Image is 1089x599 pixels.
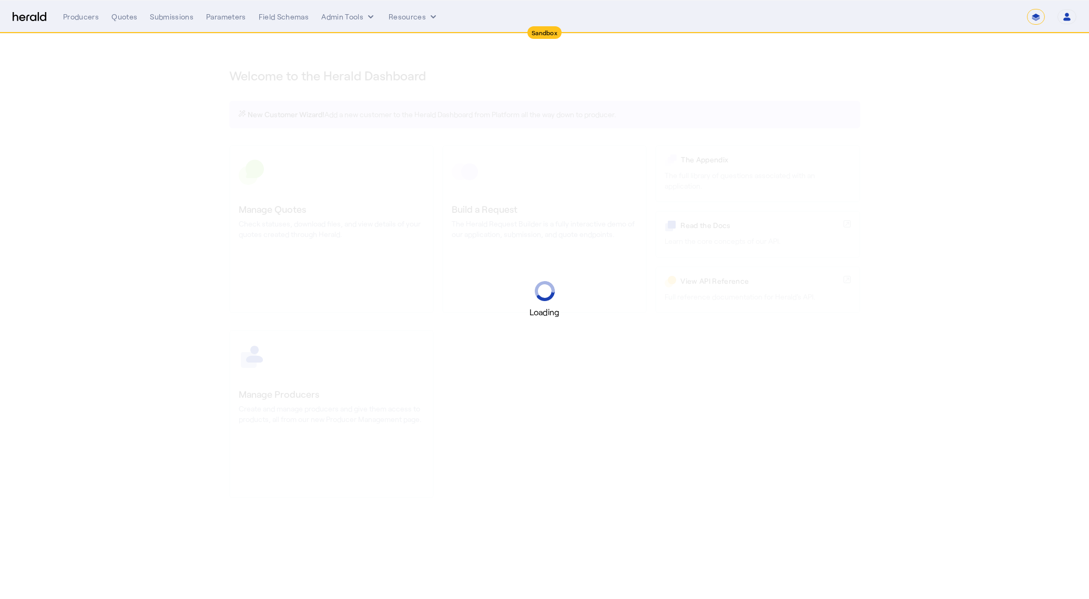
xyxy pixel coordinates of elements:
[13,12,46,22] img: Herald Logo
[527,26,562,39] div: Sandbox
[206,12,246,22] div: Parameters
[63,12,99,22] div: Producers
[389,12,439,22] button: Resources dropdown menu
[259,12,309,22] div: Field Schemas
[111,12,137,22] div: Quotes
[321,12,376,22] button: internal dropdown menu
[150,12,194,22] div: Submissions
